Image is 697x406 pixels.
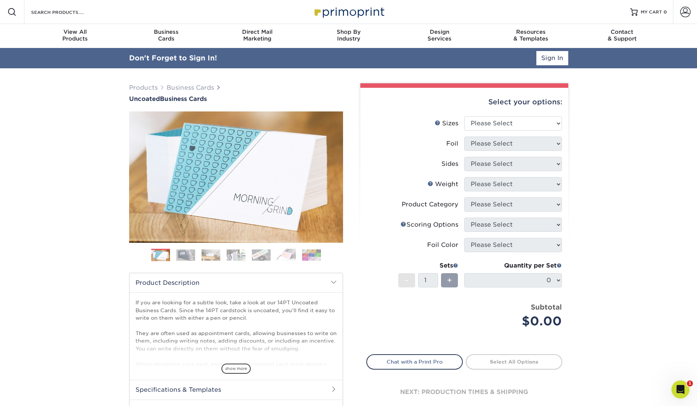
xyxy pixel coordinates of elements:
div: Sizes [435,119,458,128]
span: 0 [664,9,667,15]
img: Business Cards 06 [277,249,296,262]
div: Industry [303,29,394,42]
span: Business [120,29,212,35]
div: Cards [120,29,212,42]
div: Sets [398,261,458,270]
span: Shop By [303,29,394,35]
div: Foil Color [427,241,458,250]
a: Select All Options [466,354,562,369]
img: Primoprint [311,4,386,20]
div: & Templates [485,29,577,42]
div: Foil [446,139,458,148]
a: BusinessCards [120,24,212,48]
a: UncoatedBusiness Cards [129,95,343,102]
a: Products [129,84,158,91]
div: Weight [428,180,458,189]
h2: Specifications & Templates [129,380,343,399]
iframe: Google Customer Reviews [2,383,64,403]
h1: Business Cards [129,95,343,102]
span: 1 [687,380,693,386]
div: Products [30,29,121,42]
a: Chat with a Print Pro [366,354,463,369]
div: Sides [441,159,458,168]
strong: Subtotal [531,303,562,311]
div: & Support [577,29,668,42]
span: View All [30,29,121,35]
div: Scoring Options [400,220,458,229]
img: Business Cards 03 [202,249,220,261]
a: Sign In [536,51,568,65]
img: Business Cards 07 [302,249,321,261]
div: Don't Forget to Sign In! [129,53,217,63]
a: Direct MailMarketing [212,24,303,48]
iframe: Intercom live chat [671,380,689,398]
span: - [405,275,408,286]
span: MY CART [641,9,662,15]
a: Resources& Templates [485,24,577,48]
img: Uncoated 01 [129,70,343,284]
span: Direct Mail [212,29,303,35]
a: Business Cards [167,84,214,91]
div: Marketing [212,29,303,42]
a: DesignServices [394,24,485,48]
div: Quantity per Set [464,261,562,270]
span: Resources [485,29,577,35]
div: Select your options: [366,88,562,116]
div: Services [394,29,485,42]
span: Design [394,29,485,35]
h2: Product Description [129,273,343,292]
a: Shop ByIndustry [303,24,394,48]
span: show more [221,364,251,374]
span: + [447,275,452,286]
div: $0.00 [470,312,562,330]
img: Business Cards 02 [176,249,195,261]
input: SEARCH PRODUCTS..... [30,8,104,17]
span: Uncoated [129,95,160,102]
div: Product Category [402,200,458,209]
a: View AllProducts [30,24,121,48]
img: Business Cards 04 [227,249,245,261]
a: Contact& Support [577,24,668,48]
span: Contact [577,29,668,35]
img: Business Cards 05 [252,249,271,261]
img: Business Cards 01 [151,246,170,265]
